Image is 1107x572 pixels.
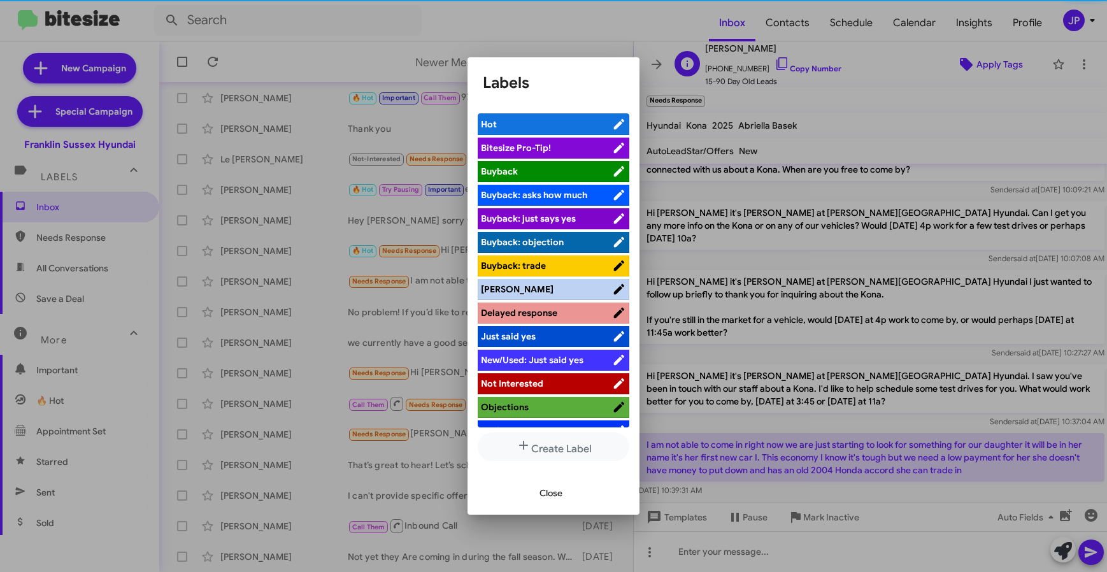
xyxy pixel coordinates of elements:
span: Hot [481,118,497,130]
h1: Labels [483,73,624,93]
span: Buyback: just says yes [481,213,576,224]
span: Buyback: objection [481,236,564,248]
span: New/Used: Just said yes [481,354,583,366]
span: Bitesize Pro-Tip! [481,142,551,154]
span: Revival [481,425,512,436]
span: Buyback [481,166,518,177]
span: [PERSON_NAME] [481,283,553,295]
span: Buyback: trade [481,260,546,271]
span: Buyback: asks how much [481,189,587,201]
button: Create Label [478,433,629,461]
span: Not Interested [481,378,543,389]
button: Close [529,482,573,504]
span: Just said yes [481,331,536,342]
span: Close [539,482,562,504]
span: Objections [481,401,529,413]
span: Delayed response [481,307,557,318]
